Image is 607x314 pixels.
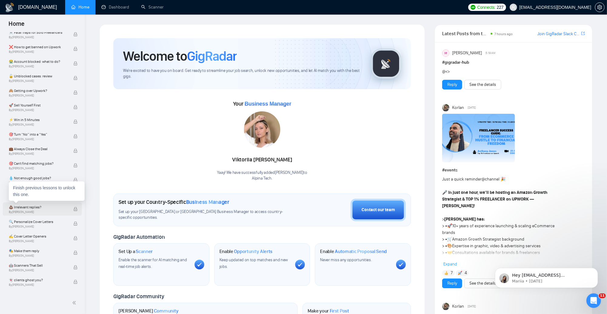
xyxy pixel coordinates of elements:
span: ❌ How to get banned on Upwork [9,44,67,50]
img: F09H8TEEYJG-Anthony%20James.png [442,114,515,162]
span: Connects: [477,4,495,11]
div: DE [442,50,449,56]
span: 🙈 meeting no-shows? [9,292,67,298]
a: searchScanner [141,5,164,10]
span: lock [73,251,78,255]
span: lock [73,90,78,95]
img: 👍 [444,271,449,275]
span: 💡 [442,257,447,262]
span: lock [73,280,78,284]
span: Business Manager [186,199,229,205]
span: @channel [482,177,499,182]
span: [PERSON_NAME] [452,50,482,56]
span: By [PERSON_NAME] [9,181,67,185]
span: lock [73,61,78,66]
span: 🎭 Make them reply [9,248,67,254]
span: By [PERSON_NAME] [9,35,67,39]
span: [DATE] [468,304,476,309]
div: @<> [442,68,556,75]
a: Reply [447,280,457,287]
span: By [PERSON_NAME] [9,152,67,156]
span: By [PERSON_NAME] [9,50,67,54]
span: double-left [72,300,78,306]
span: 💩 Irrelevant replies? [9,204,67,210]
span: By [PERSON_NAME] [9,167,67,170]
span: Expand [443,262,457,267]
span: Latest Posts from the GigRadar Community [442,30,489,37]
span: By [PERSON_NAME] [9,65,67,68]
span: By [PERSON_NAME] [9,108,67,112]
span: 7 hours ago [494,32,513,36]
span: 🎉 [500,177,505,182]
div: Viktoriia [PERSON_NAME] [217,155,307,165]
iframe: Intercom live chat [586,293,601,308]
span: ⚡ Win in 5 Minutes [9,117,67,123]
button: Contact our team [351,199,406,221]
span: By [PERSON_NAME] [9,210,67,214]
span: By [PERSON_NAME] [9,254,67,258]
span: Set up your [GEOGRAPHIC_DATA] or [GEOGRAPHIC_DATA] Business Manager to access country-specific op... [118,209,291,221]
span: lock [73,134,78,138]
span: lock [73,163,78,167]
span: lock [73,178,78,182]
span: [DATE] [468,105,476,110]
span: 🎯 Can't find matching jobs? [9,160,67,167]
button: Reply [442,80,462,89]
span: 😭 Account blocked: what to do? [9,59,67,65]
span: lock [73,207,78,211]
span: lock [73,32,78,36]
span: Community [154,308,178,314]
img: Korlan [442,104,449,111]
a: See the details [469,81,496,88]
button: See the details [464,279,501,288]
span: lock [73,221,78,226]
h1: Welcome to [123,48,237,64]
iframe: Intercom notifications message [486,255,607,298]
span: lock [73,76,78,80]
h1: # gigradar-hub [442,59,585,66]
img: upwork-logo.png [471,5,475,10]
h1: Enable [320,248,387,255]
span: 🎯 Turn “No” into a “Yes” [9,131,67,137]
span: 🛒 [447,237,452,242]
span: 🔓 Unblocked cases: review [9,73,67,79]
span: 4 [465,270,467,276]
span: GigRadar Automation [113,234,165,240]
span: Enable the scanner for AI matching and real-time job alerts. [118,257,187,269]
span: Business Manager [245,101,291,107]
span: 🎤 [442,190,447,195]
span: Home [4,19,29,32]
span: lock [73,236,78,240]
span: 🤝 [447,250,452,255]
span: Korlan [452,104,464,111]
span: lock [73,105,78,109]
span: setting [595,5,604,10]
h1: Set up your Country-Specific [118,199,229,205]
a: homeHome [71,5,89,10]
span: 227 [497,4,503,11]
span: 🙈 Getting over Upwork? [9,88,67,94]
strong: [PERSON_NAME] has: [444,217,485,222]
h1: Make your [308,308,349,314]
img: logo [5,3,15,12]
img: gigradar-logo.png [371,49,401,79]
span: Opportunity Alerts [234,248,273,255]
img: 🚀 [458,271,462,275]
span: Korlan [452,303,464,310]
p: Message from Mariia, sent 1d ago [26,23,105,29]
img: 1686859828830-18.jpg [244,111,280,148]
a: setting [595,5,605,10]
a: Reply [447,81,457,88]
span: Hey [EMAIL_ADDRESS][DOMAIN_NAME], Looks like your Upwork agency Alpina Tech ran out of connects. ... [26,18,101,101]
span: First Post [330,308,349,314]
span: ✍️ Cover Letter Openers [9,233,67,239]
h1: [PERSON_NAME] [118,308,178,314]
span: lock [73,265,78,269]
div: Finish previous lessons to unlock this one. [9,181,85,201]
span: export [581,31,585,36]
button: See the details [464,80,501,89]
span: Scanner [136,248,153,255]
span: 💼 Always Close the Deal [9,146,67,152]
span: By [PERSON_NAME] [9,79,67,83]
